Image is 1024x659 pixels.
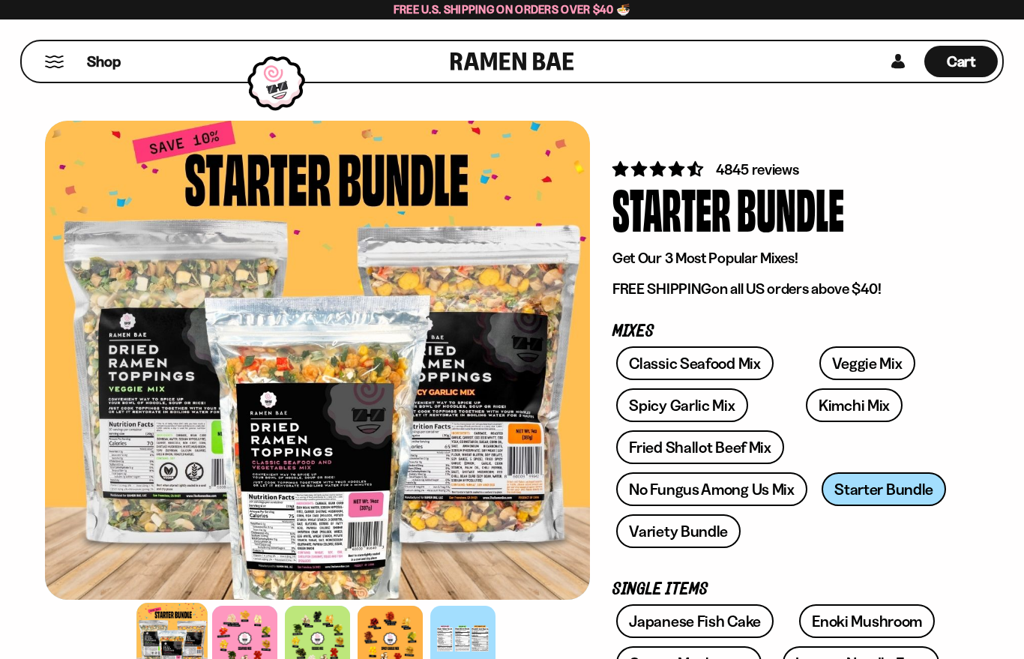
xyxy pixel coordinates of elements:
a: Fried Shallot Beef Mix [616,430,783,464]
a: Veggie Mix [819,346,915,380]
button: Mobile Menu Trigger [44,55,64,68]
a: Shop [87,46,121,77]
a: Kimchi Mix [806,388,903,422]
span: Shop [87,52,121,72]
p: Single Items [612,583,957,597]
span: Cart [947,52,976,70]
span: Free U.S. Shipping on Orders over $40 🍜 [394,2,631,16]
span: 4845 reviews [716,160,799,178]
a: No Fungus Among Us Mix [616,472,807,506]
p: on all US orders above $40! [612,280,957,298]
div: Cart [924,41,998,82]
a: Enoki Mushroom [799,604,935,638]
div: Bundle [737,180,844,236]
a: Japanese Fish Cake [616,604,774,638]
a: Classic Seafood Mix [616,346,773,380]
div: Starter [612,180,731,236]
a: Spicy Garlic Mix [616,388,747,422]
p: Get Our 3 Most Popular Mixes! [612,249,957,268]
span: 4.71 stars [612,160,706,178]
p: Mixes [612,325,957,339]
strong: FREE SHIPPING [612,280,711,298]
a: Variety Bundle [616,514,741,548]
